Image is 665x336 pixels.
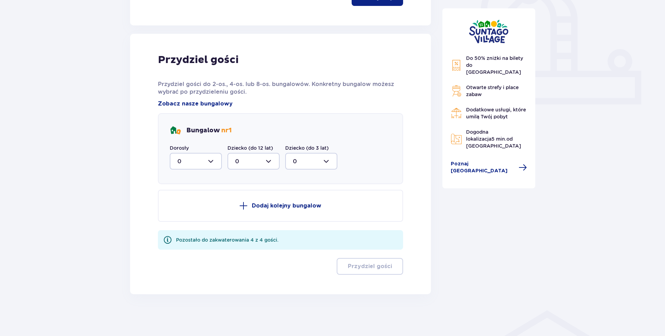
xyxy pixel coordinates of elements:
img: Map Icon [451,133,462,144]
img: bungalows Icon [170,125,181,136]
p: Przydziel gości [348,263,392,270]
img: Suntago Village [469,19,508,44]
img: Discount Icon [451,60,462,71]
span: Do 50% zniżki na bilety do [GEOGRAPHIC_DATA] [466,55,523,75]
label: Dziecko (do 12 lat) [227,144,273,151]
span: 5 min. [491,136,506,142]
a: Poznaj [GEOGRAPHIC_DATA] [451,161,527,174]
span: Otwarte strefy i place zabaw [466,85,519,97]
img: Grill Icon [451,85,462,96]
div: Pozostało do zakwaterowania 4 z 4 gości. [176,236,279,243]
img: Restaurant Icon [451,108,462,119]
a: Zobacz nasze bungalowy [158,100,233,108]
p: Bungalow [186,126,232,135]
span: nr 1 [221,126,232,134]
span: Poznaj [GEOGRAPHIC_DATA] [451,161,515,174]
p: Przydziel gości [158,53,239,67]
button: Przydziel gości [337,258,403,275]
p: Dodaj kolejny bungalow [252,202,321,210]
p: Przydziel gości do 2-os., 4-os. lub 8-os. bungalowów. Konkretny bungalow możesz wybrać po przydzi... [158,80,403,96]
label: Dziecko (do 3 lat) [285,144,329,151]
label: Dorosły [170,144,189,151]
span: Dodatkowe usługi, które umilą Twój pobyt [466,107,526,119]
span: Dogodna lokalizacja od [GEOGRAPHIC_DATA] [466,129,521,149]
button: Dodaj kolejny bungalow [158,190,403,222]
